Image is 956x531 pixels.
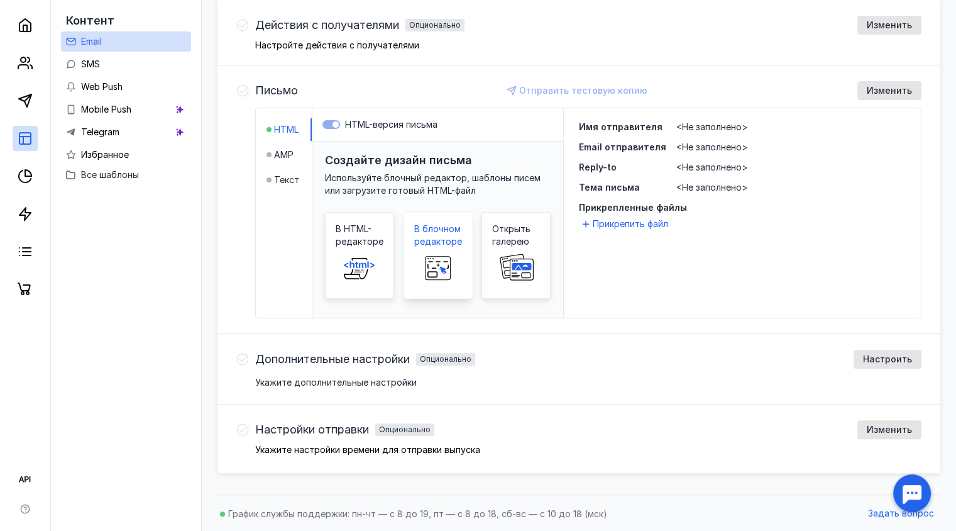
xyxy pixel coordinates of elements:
[336,223,383,248] span: В HTML-редакторе
[579,121,662,132] span: Имя отправителя
[81,81,123,92] span: Web Push
[593,218,668,230] span: Прикрепить файл
[420,355,471,363] div: Опционально
[255,19,399,31] span: Действия с получателями
[81,36,102,47] span: Email
[414,223,462,248] span: В блочном редакторе
[255,41,921,50] p: Настройте действия с получателями
[857,16,921,35] button: Изменить
[81,104,131,115] span: Mobile Push
[228,508,607,519] span: График службы поддержки: пн-чт — с 8 до 19, пт — с 8 до 18, сб-вс — с 10 до 18 (мск)
[274,123,299,136] span: HTML
[61,99,191,120] a: Mobile Push
[868,508,934,519] span: Задать вопрос
[61,31,191,52] a: Email
[61,145,191,165] a: Избранное
[676,121,748,132] span: <Не заполнено>
[492,223,540,248] span: Открыть галерею
[255,423,434,436] h4: Настройки отправкиОпционально
[255,353,410,366] span: Дополнительные настройки
[255,376,921,389] div: Укажите дополнительные настройки
[579,142,666,152] span: Email отправителя
[867,20,912,31] span: Изменить
[61,122,191,142] a: Telegram
[274,174,299,186] span: Текст
[255,19,464,31] h4: Действия с получателямиОпционально
[325,154,472,167] h3: Создайте дизайн письма
[676,162,748,172] span: <Не заполнено>
[854,350,921,369] button: Настроить
[325,172,541,196] span: Используйте блочный редактор, шаблоны писем или загрузите готовый HTML-файл
[81,59,100,69] span: SMS
[66,165,186,185] button: Все шаблоны
[255,353,475,366] h4: Дополнительные настройкиОпционально
[81,149,129,160] span: Избранное
[255,445,921,454] p: Укажите настройки времени для отправки выпуска
[274,148,294,161] span: AMP
[867,425,912,435] span: Изменить
[862,505,940,523] button: Задать вопрос
[579,182,640,193] span: Тема письма
[379,426,431,433] div: Опционально
[66,14,114,27] span: Контент
[61,77,191,97] a: Web Push
[579,216,673,232] button: Прикрепить файл
[857,81,921,100] button: Изменить
[863,354,912,365] span: Настроить
[255,84,298,97] h4: Письмо
[81,169,139,180] span: Все шаблоны
[579,201,906,214] span: Прикрепленные файлы
[61,54,191,74] a: SMS
[867,86,912,96] span: Изменить
[345,119,437,130] span: HTML-версия письма
[81,126,119,137] span: Telegram
[676,182,748,193] span: <Не заполнено>
[409,21,461,29] div: Опционально
[579,162,617,172] span: Reply-to
[255,423,369,436] span: Настройки отправки
[676,142,748,152] span: <Не заполнено>
[857,420,921,439] button: Изменить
